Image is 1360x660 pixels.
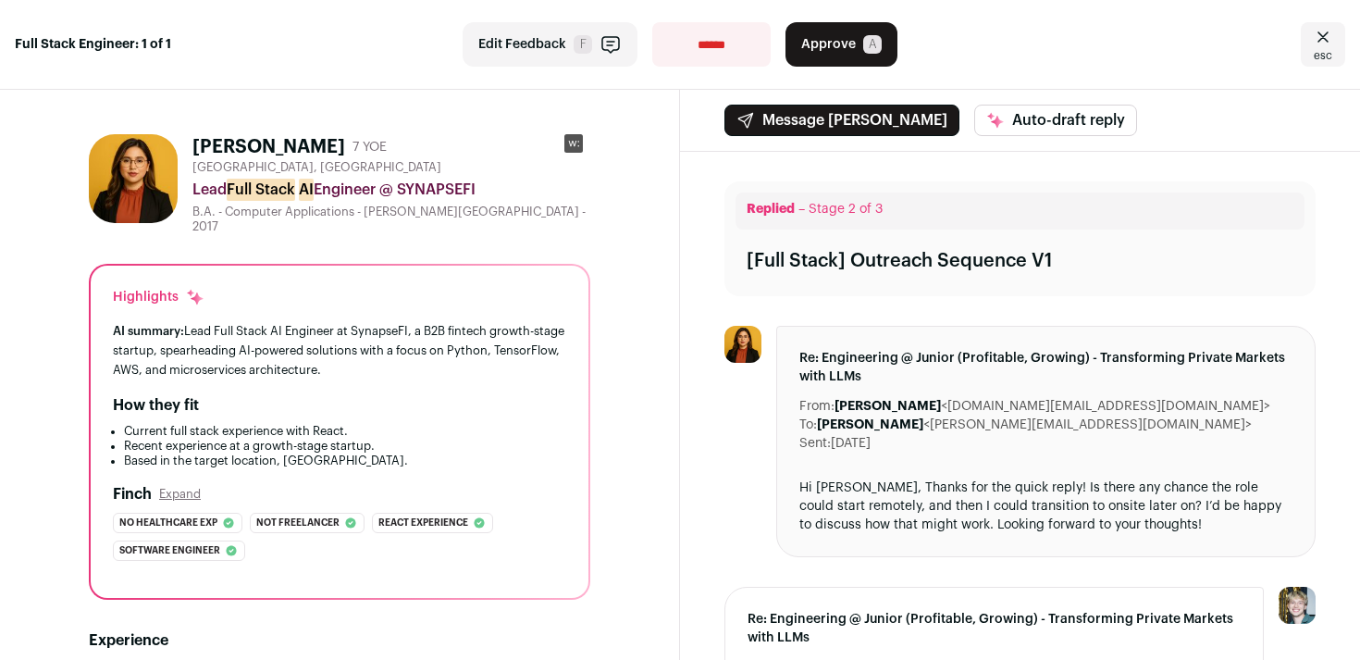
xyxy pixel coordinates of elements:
div: [Full Stack] Outreach Sequence V1 [747,248,1052,274]
li: Current full stack experience with React. [124,424,566,439]
h2: Finch [113,483,152,505]
span: Software engineer [119,542,220,560]
span: – [798,203,805,216]
button: Expand [159,487,201,502]
span: esc [1314,48,1332,63]
li: Based in the target location, [GEOGRAPHIC_DATA]. [124,454,566,468]
h2: How they fit [113,394,199,417]
span: Approve [801,35,856,54]
span: Replied [747,203,795,216]
dt: From: [799,397,835,416]
b: [PERSON_NAME] [817,418,923,431]
div: Lead Engineer @ SYNAPSEFI [192,179,590,201]
h1: [PERSON_NAME] [192,134,345,160]
span: AI summary: [113,325,184,337]
span: Re: Engineering @ Junior (Profitable, Growing) - Transforming Private Markets with LLMs [748,610,1241,647]
button: Approve A [785,22,897,67]
dt: Sent: [799,434,831,453]
div: 7 YOE [352,138,387,156]
img: 4d25453750fdced4801764b0c33422e4e673b9f30c53442be0f9f75ae5eafb98.jpg [724,326,761,363]
div: Highlights [113,288,204,306]
div: Lead Full Stack AI Engineer at SynapseFI, a B2B fintech growth-stage startup, spearheading AI-pow... [113,321,566,380]
span: Not freelancer [256,514,340,532]
mark: AI [299,179,314,201]
a: Close [1301,22,1345,67]
div: Hi [PERSON_NAME], Thanks for the quick reply! Is there any chance the role could start remotely, ... [799,479,1292,534]
b: [PERSON_NAME] [835,400,941,413]
strong: Full Stack Engineer: 1 of 1 [15,35,171,54]
img: 6494470-medium_jpg [1279,587,1316,624]
img: 4d25453750fdced4801764b0c33422e4e673b9f30c53442be0f9f75ae5eafb98.jpg [89,134,178,223]
dd: <[DOMAIN_NAME][EMAIL_ADDRESS][DOMAIN_NAME]> [835,397,1270,416]
span: A [863,35,882,54]
span: [GEOGRAPHIC_DATA], [GEOGRAPHIC_DATA] [192,160,441,175]
span: Edit Feedback [478,35,566,54]
li: Recent experience at a growth-stage startup. [124,439,566,454]
dt: To: [799,416,817,434]
dd: <[PERSON_NAME][EMAIL_ADDRESS][DOMAIN_NAME]> [817,416,1252,434]
span: Re: Engineering @ Junior (Profitable, Growing) - Transforming Private Markets with LLMs [799,349,1292,386]
span: React experience [378,514,468,532]
span: F [574,35,592,54]
button: Auto-draft reply [974,105,1137,136]
span: No healthcare exp [119,514,217,532]
dd: [DATE] [831,434,871,453]
button: Edit Feedback F [463,22,637,67]
h2: Experience [89,629,590,652]
mark: Full Stack [227,179,295,201]
span: Stage 2 of 3 [809,203,883,216]
button: Message [PERSON_NAME] [724,105,959,136]
div: B.A. - Computer Applications - [PERSON_NAME][GEOGRAPHIC_DATA] - 2017 [192,205,590,234]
